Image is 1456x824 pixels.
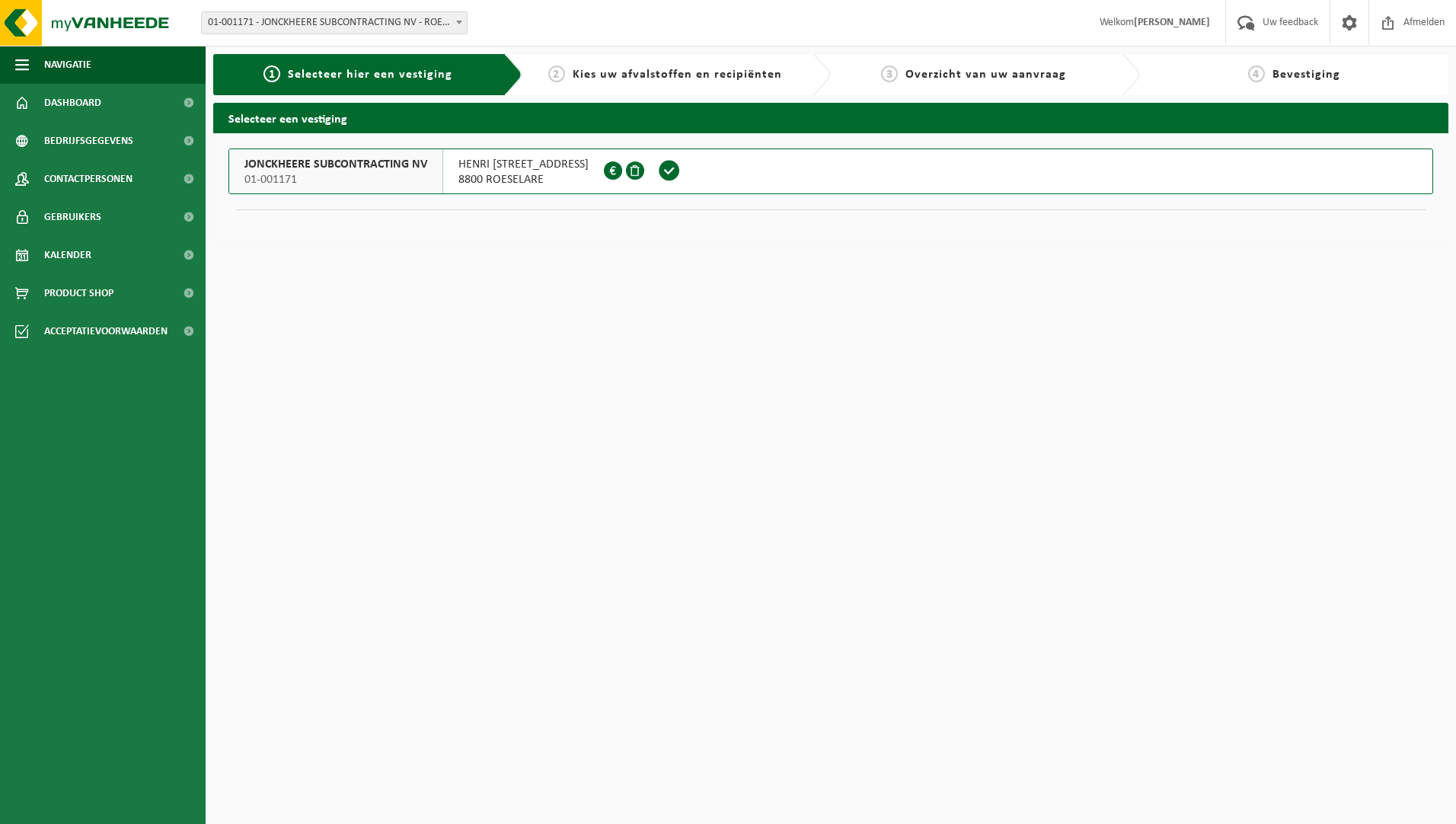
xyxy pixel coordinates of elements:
span: Bevestiging [1272,69,1340,81]
span: 01-001171 [244,172,427,187]
span: Product Shop [44,274,113,312]
strong: [PERSON_NAME] [1134,17,1210,28]
span: 01-001171 - JONCKHEERE SUBCONTRACTING NV - ROESELARE [201,11,468,34]
button: JONCKHEERE SUBCONTRACTING NV 01-001171 HENRI [STREET_ADDRESS]8800 ROESELARE [228,149,1433,194]
span: Gebruikers [44,198,101,236]
span: Navigatie [44,46,91,84]
span: 1 [263,65,280,82]
span: Contactpersonen [44,160,133,198]
span: Overzicht van uw aanvraag [905,69,1066,81]
span: Bedrijfsgegevens [44,122,133,160]
span: Selecteer hier een vestiging [288,69,452,81]
h2: Selecteer een vestiging [213,103,1448,133]
span: 8800 ROESELARE [458,172,589,187]
span: Acceptatievoorwaarden [44,312,168,350]
span: 4 [1248,65,1265,82]
span: Kalender [44,236,91,274]
span: Dashboard [44,84,101,122]
span: Kies uw afvalstoffen en recipiënten [573,69,782,81]
span: 2 [548,65,565,82]
span: 01-001171 - JONCKHEERE SUBCONTRACTING NV - ROESELARE [202,12,467,34]
span: HENRI [STREET_ADDRESS] [458,157,589,172]
span: JONCKHEERE SUBCONTRACTING NV [244,157,427,172]
span: 3 [881,65,898,82]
